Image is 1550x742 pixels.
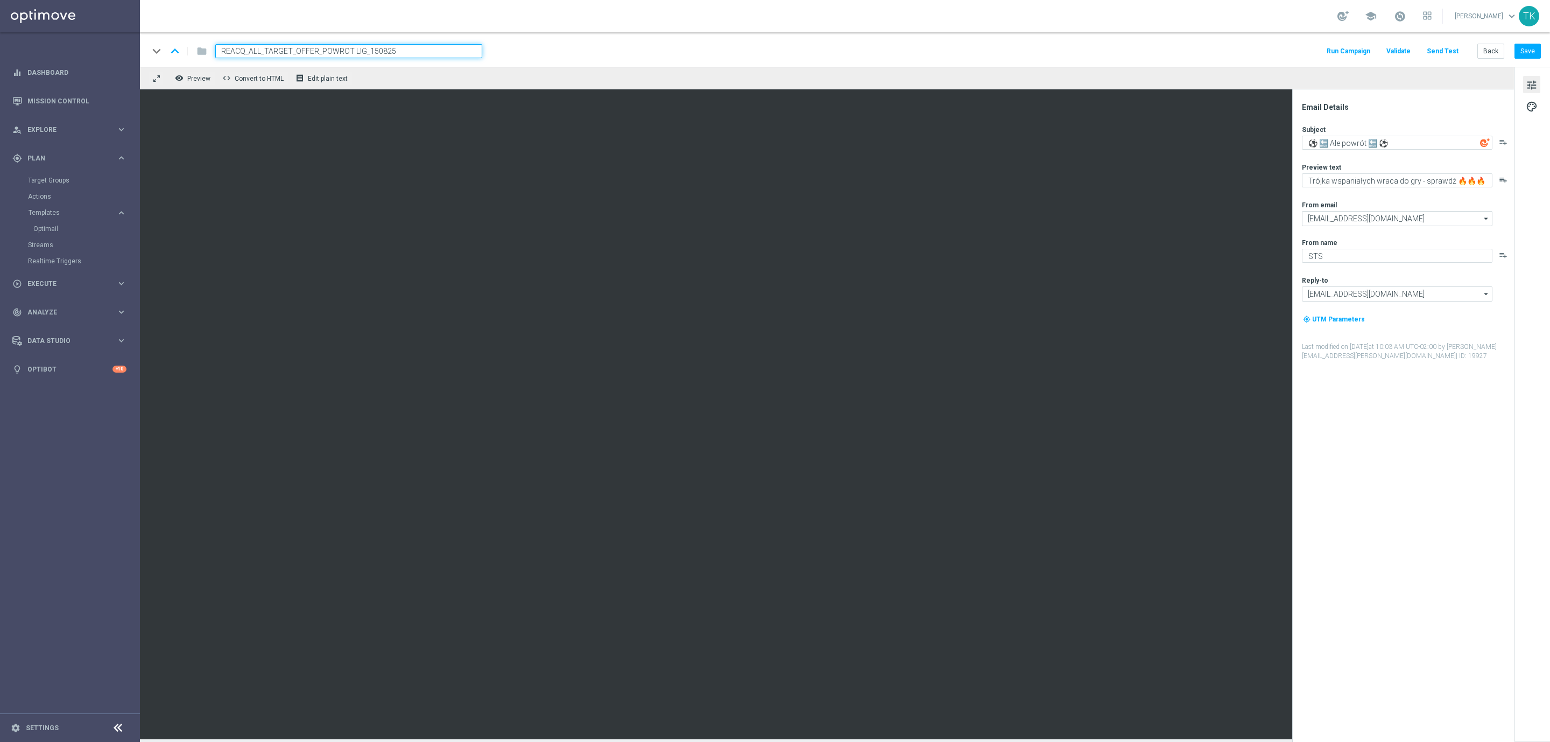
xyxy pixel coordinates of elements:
button: my_location UTM Parameters [1302,313,1366,325]
div: Email Details [1302,102,1513,112]
a: Target Groups [28,176,112,185]
i: gps_fixed [12,153,22,163]
label: From email [1302,201,1337,209]
i: person_search [12,125,22,135]
button: palette [1523,97,1540,115]
span: Analyze [27,309,116,316]
img: optiGenie.svg [1480,138,1490,148]
input: Select [1302,211,1492,226]
span: Templates [29,209,105,216]
i: track_changes [12,307,22,317]
i: settings [11,723,20,733]
button: track_changes Analyze keyboard_arrow_right [12,308,127,317]
button: Back [1477,44,1504,59]
div: Target Groups [28,172,139,188]
i: equalizer [12,68,22,78]
span: Explore [27,127,116,133]
input: Enter a unique template name [215,44,482,58]
i: receipt [295,74,304,82]
div: Actions [28,188,139,205]
div: +10 [112,366,126,373]
span: palette [1526,100,1538,114]
button: gps_fixed Plan keyboard_arrow_right [12,154,127,163]
i: remove_red_eye [175,74,184,82]
div: Optibot [12,355,126,383]
span: Data Studio [27,338,116,344]
div: Dashboard [12,58,126,87]
div: Templates [29,209,116,216]
i: keyboard_arrow_right [116,278,126,289]
a: Optimail [33,225,112,233]
i: arrow_drop_down [1481,287,1492,301]
span: tune [1526,78,1538,92]
span: Plan [27,155,116,162]
div: Explore [12,125,116,135]
label: Last modified on [DATE] at 10:03 AM UTC-02:00 by [PERSON_NAME][EMAIL_ADDRESS][PERSON_NAME][DOMAIN... [1302,342,1513,361]
button: playlist_add [1499,138,1507,146]
label: From name [1302,239,1337,247]
div: Streams [28,237,139,253]
button: Data Studio keyboard_arrow_right [12,337,127,345]
span: keyboard_arrow_down [1506,10,1518,22]
button: play_circle_outline Execute keyboard_arrow_right [12,279,127,288]
span: | ID: 19927 [1456,352,1487,360]
div: Analyze [12,307,116,317]
button: tune [1523,76,1540,93]
button: remove_red_eye Preview [172,71,215,85]
button: code Convert to HTML [220,71,288,85]
span: Convert to HTML [235,75,284,82]
span: UTM Parameters [1312,316,1365,323]
a: Actions [28,192,112,201]
a: Optibot [27,355,112,383]
span: Execute [27,281,116,287]
button: receipt Edit plain text [293,71,353,85]
div: Execute [12,279,116,289]
button: equalizer Dashboard [12,68,127,77]
label: Reply-to [1302,276,1328,285]
span: code [222,74,231,82]
button: lightbulb Optibot +10 [12,365,127,374]
button: Run Campaign [1325,44,1372,59]
i: my_location [1303,316,1311,323]
button: person_search Explore keyboard_arrow_right [12,125,127,134]
i: keyboard_arrow_up [167,43,183,59]
button: playlist_add [1499,176,1507,184]
span: Preview [187,75,210,82]
button: Save [1514,44,1541,59]
span: school [1365,10,1377,22]
i: lightbulb [12,365,22,374]
a: Mission Control [27,87,126,115]
button: Mission Control [12,97,127,106]
input: Select [1302,286,1492,302]
a: Streams [28,241,112,249]
div: Realtime Triggers [28,253,139,269]
span: Validate [1386,47,1411,55]
i: arrow_drop_down [1481,212,1492,226]
i: keyboard_arrow_right [116,124,126,135]
a: [PERSON_NAME]keyboard_arrow_down [1454,8,1519,24]
i: keyboard_arrow_right [116,335,126,346]
i: keyboard_arrow_right [116,307,126,317]
div: TK [1519,6,1539,26]
button: playlist_add [1499,251,1507,260]
button: Send Test [1425,44,1460,59]
a: Realtime Triggers [28,257,112,265]
button: Templates keyboard_arrow_right [28,208,127,217]
label: Preview text [1302,163,1341,172]
span: Edit plain text [308,75,348,82]
label: Subject [1302,125,1326,134]
div: Templates [28,205,139,237]
a: Dashboard [27,58,126,87]
a: Settings [26,725,59,731]
div: Mission Control [12,87,126,115]
div: Plan [12,153,116,163]
div: Data Studio [12,336,116,346]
